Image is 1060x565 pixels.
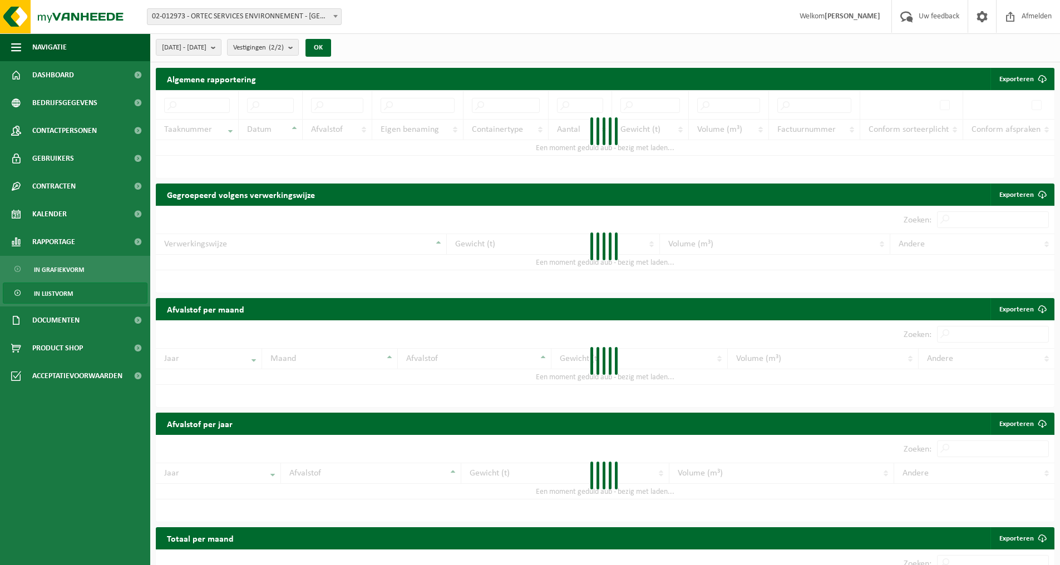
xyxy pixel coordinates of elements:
span: 02-012973 - ORTEC SERVICES ENVIRONNEMENT - AMIENS [147,9,341,24]
a: Exporteren [990,298,1053,320]
button: Exporteren [990,68,1053,90]
span: [DATE] - [DATE] [162,39,206,56]
a: Exporteren [990,413,1053,435]
span: Acceptatievoorwaarden [32,362,122,390]
span: In grafiekvorm [34,259,84,280]
span: Navigatie [32,33,67,61]
span: 02-012973 - ORTEC SERVICES ENVIRONNEMENT - AMIENS [147,8,342,25]
span: Contactpersonen [32,117,97,145]
h2: Afvalstof per jaar [156,413,244,434]
span: Dashboard [32,61,74,89]
h2: Algemene rapportering [156,68,267,90]
a: In grafiekvorm [3,259,147,280]
span: Contracten [32,172,76,200]
span: In lijstvorm [34,283,73,304]
h2: Gegroepeerd volgens verwerkingswijze [156,184,326,205]
span: Gebruikers [32,145,74,172]
button: Vestigingen(2/2) [227,39,299,56]
h2: Afvalstof per maand [156,298,255,320]
a: Exporteren [990,527,1053,549]
button: [DATE] - [DATE] [156,39,221,56]
a: In lijstvorm [3,282,147,304]
count: (2/2) [269,44,284,51]
span: Vestigingen [233,39,284,56]
span: Kalender [32,200,67,228]
span: Rapportage [32,228,75,256]
span: Bedrijfsgegevens [32,89,97,117]
span: Documenten [32,306,80,334]
h2: Totaal per maand [156,527,245,549]
strong: [PERSON_NAME] [825,12,880,21]
span: Product Shop [32,334,83,362]
a: Exporteren [990,184,1053,206]
button: OK [305,39,331,57]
